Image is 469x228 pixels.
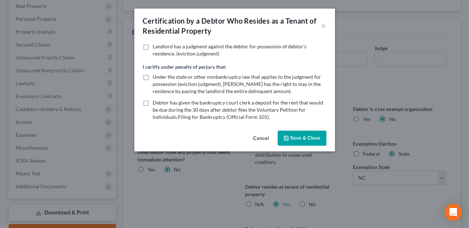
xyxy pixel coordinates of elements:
span: Debtor has given the bankruptcy court clerk a deposit for the rent that would be due during the 3... [153,100,324,120]
div: Certification by a Debtor Who Resides as a Tenant of Residential Property [143,16,321,36]
button: Cancel [248,131,275,146]
label: I certify under penalty of perjury that: [143,63,227,71]
button: Save & Close [278,131,326,146]
div: Open Intercom Messenger [445,204,462,221]
span: Landlord has a judgment against the debtor for possession of debtor’s residence. (eviction judgment) [153,43,307,57]
button: × [321,21,326,30]
span: Under the state or other nonbankruptcy law that applies to the judgment for possession (eviction ... [153,74,321,94]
